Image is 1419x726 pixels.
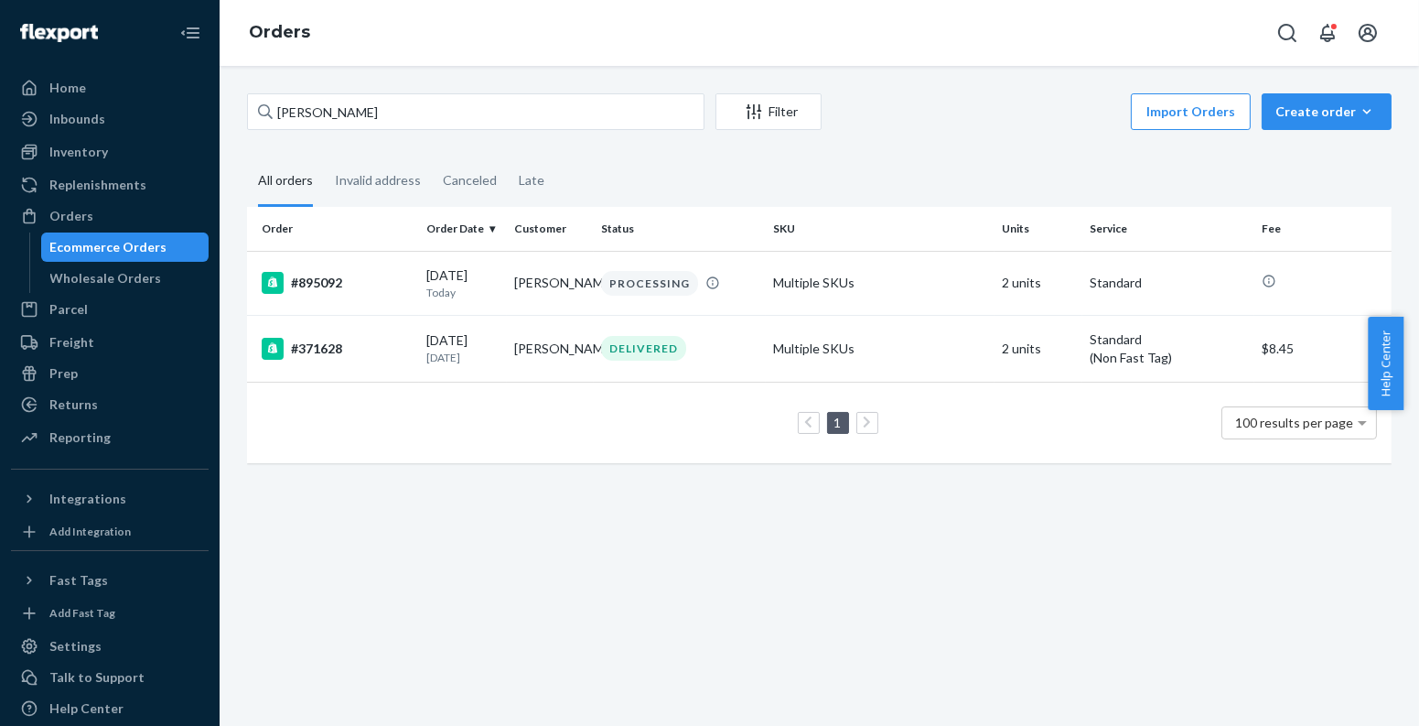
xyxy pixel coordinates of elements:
div: Orders [49,207,93,225]
button: Create order [1262,93,1392,130]
a: Replenishments [11,170,209,200]
div: Wholesale Orders [50,269,162,287]
a: Add Integration [11,521,209,543]
a: Orders [11,201,209,231]
th: Fee [1254,207,1392,251]
div: Canceled [443,157,497,204]
th: Status [594,207,766,251]
div: Invalid address [335,157,421,204]
p: [DATE] [426,350,500,365]
div: Talk to Support [49,668,145,687]
div: Add Fast Tag [49,605,115,621]
div: #371628 [262,338,412,360]
div: Help Center [49,699,124,718]
div: #895092 [262,272,412,294]
ol: breadcrumbs [234,6,325,60]
div: Customer [514,221,587,236]
div: All orders [258,157,313,207]
p: Today [426,285,500,300]
div: Fast Tags [49,571,108,590]
td: $8.45 [1254,315,1392,382]
button: Integrations [11,484,209,514]
a: Inbounds [11,104,209,134]
p: Standard [1090,330,1247,349]
th: Order [247,207,419,251]
div: Integrations [49,490,126,508]
div: (Non Fast Tag) [1090,349,1247,367]
button: Open notifications [1309,15,1346,51]
a: Orders [249,22,310,42]
div: DELIVERED [601,336,686,361]
button: Open account menu [1349,15,1386,51]
td: Multiple SKUs [766,315,994,382]
a: Parcel [11,295,209,324]
input: Search orders [247,93,704,130]
th: SKU [766,207,994,251]
a: Wholesale Orders [41,264,210,293]
div: Inventory [49,143,108,161]
button: Open Search Box [1269,15,1306,51]
button: Close Navigation [172,15,209,51]
a: Help Center [11,694,209,723]
div: Freight [49,333,94,352]
div: PROCESSING [601,271,698,296]
div: Parcel [49,300,88,319]
a: Page 1 is your current page [831,415,845,430]
td: 2 units [994,315,1082,382]
a: Settings [11,632,209,661]
img: Flexport logo [20,24,98,42]
a: Reporting [11,423,209,452]
th: Units [994,207,1082,251]
a: Add Fast Tag [11,602,209,624]
div: Create order [1275,103,1378,121]
button: Help Center [1368,317,1403,410]
td: [PERSON_NAME] [507,251,595,315]
th: Order Date [419,207,507,251]
td: Multiple SKUs [766,251,994,315]
div: Home [49,79,86,97]
a: Freight [11,328,209,357]
a: Ecommerce Orders [41,233,210,262]
button: Filter [715,93,822,130]
a: Returns [11,390,209,419]
div: Late [519,157,544,204]
button: Fast Tags [11,566,209,595]
td: [PERSON_NAME] [507,315,595,382]
div: Settings [49,637,102,656]
div: Replenishments [49,176,146,194]
a: Home [11,73,209,103]
div: Prep [49,364,78,383]
div: Inbounds [49,110,105,128]
a: Prep [11,359,209,388]
div: Filter [716,103,821,121]
div: Returns [49,396,98,414]
div: [DATE] [426,266,500,300]
td: 2 units [994,251,1082,315]
button: Import Orders [1131,93,1251,130]
a: Inventory [11,137,209,167]
div: [DATE] [426,331,500,365]
div: Reporting [49,428,111,447]
th: Service [1082,207,1254,251]
p: Standard [1090,274,1247,292]
div: Add Integration [49,524,131,539]
a: Talk to Support [11,663,209,692]
span: 100 results per page [1236,415,1354,430]
div: Ecommerce Orders [50,238,167,256]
